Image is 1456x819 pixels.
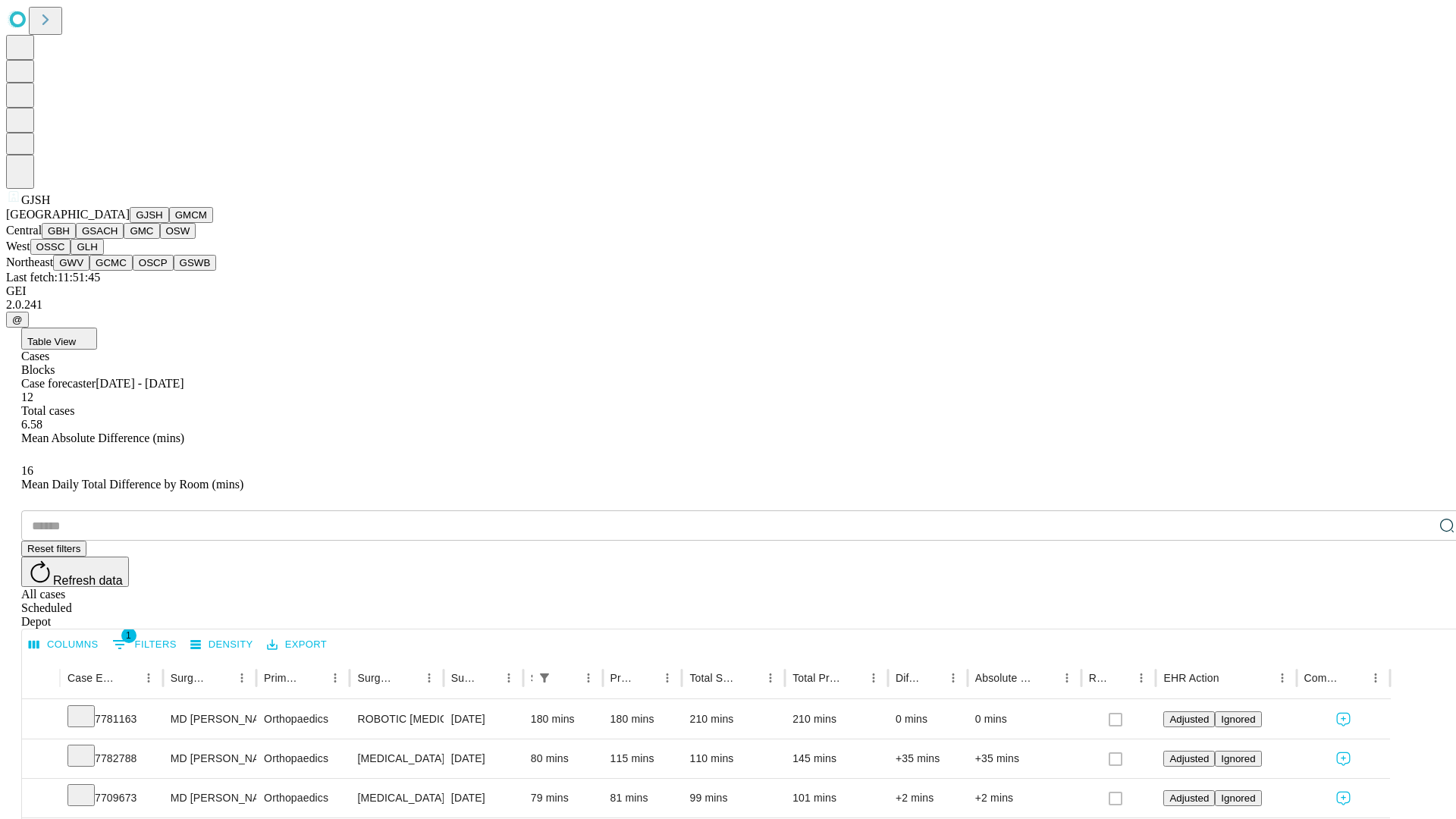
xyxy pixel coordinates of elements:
[30,746,52,773] button: Expand
[635,667,657,689] button: Sort
[264,672,302,684] div: Primary Service
[1215,711,1261,727] button: Ignored
[1169,714,1209,725] span: Adjusted
[89,255,133,271] button: GCMC
[263,633,331,657] button: Export
[419,667,440,689] button: Menu
[21,431,184,444] span: Mean Absolute Difference (mins)
[6,256,53,268] span: Northeast
[21,478,243,491] span: Mean Daily Total Difference by Room (mins)
[792,700,880,739] div: 210 mins
[842,667,863,689] button: Sort
[171,700,249,739] div: MD [PERSON_NAME] [PERSON_NAME] Md
[303,667,325,689] button: Sort
[1221,714,1255,725] span: Ignored
[6,208,130,221] span: [GEOGRAPHIC_DATA]
[21,541,86,557] button: Reset filters
[30,707,52,733] button: Expand
[121,628,136,643] span: 1
[133,255,174,271] button: OSCP
[67,700,155,739] div: 7781163
[1169,792,1209,804] span: Adjusted
[71,239,103,255] button: GLH
[610,779,675,817] div: 81 mins
[171,779,249,817] div: MD [PERSON_NAME] [PERSON_NAME] Md
[30,239,71,255] button: OSSC
[1215,790,1261,806] button: Ignored
[21,377,96,390] span: Case forecaster
[21,391,33,403] span: 12
[264,739,342,778] div: Orthopaedics
[1221,753,1255,764] span: Ignored
[210,667,231,689] button: Sort
[1131,667,1152,689] button: Menu
[264,700,342,739] div: Orthopaedics
[610,700,675,739] div: 180 mins
[557,667,578,689] button: Sort
[921,667,943,689] button: Sort
[610,739,675,778] div: 115 mins
[1304,672,1342,684] div: Comments
[975,700,1074,739] div: 0 mins
[896,700,960,739] div: 0 mins
[169,207,213,223] button: GMCM
[1035,667,1056,689] button: Sort
[6,312,29,328] button: @
[187,633,257,657] button: Density
[21,404,74,417] span: Total cases
[67,739,155,778] div: 7782788
[975,739,1074,778] div: +35 mins
[610,672,635,684] div: Predicted In Room Duration
[1221,667,1242,689] button: Sort
[21,328,97,350] button: Table View
[477,667,498,689] button: Sort
[498,667,519,689] button: Menu
[42,223,76,239] button: GBH
[357,739,435,778] div: [MEDICAL_DATA] [MEDICAL_DATA]
[975,672,1034,684] div: Absolute Difference
[943,667,964,689] button: Menu
[117,667,138,689] button: Sort
[792,672,840,684] div: Total Predicted Duration
[53,574,123,587] span: Refresh data
[6,298,1450,312] div: 2.0.241
[171,739,249,778] div: MD [PERSON_NAME] [PERSON_NAME] Md
[21,418,42,431] span: 6.58
[96,377,184,390] span: [DATE] - [DATE]
[108,632,180,657] button: Show filters
[30,786,52,812] button: Expand
[531,672,532,684] div: Scheduled In Room Duration
[1163,711,1215,727] button: Adjusted
[264,779,342,817] div: Orthopaedics
[578,667,599,689] button: Menu
[531,700,595,739] div: 180 mins
[451,779,516,817] div: [DATE]
[1109,667,1131,689] button: Sort
[1163,672,1219,684] div: EHR Action
[6,240,30,253] span: West
[124,223,159,239] button: GMC
[21,193,50,206] span: GJSH
[531,779,595,817] div: 79 mins
[27,336,76,347] span: Table View
[689,672,737,684] div: Total Scheduled Duration
[531,739,595,778] div: 80 mins
[689,700,777,739] div: 210 mins
[357,700,435,739] div: ROBOTIC [MEDICAL_DATA] KNEE TOTAL
[12,314,23,325] span: @
[171,672,209,684] div: Surgeon Name
[1365,667,1386,689] button: Menu
[896,779,960,817] div: +2 mins
[792,779,880,817] div: 101 mins
[534,667,555,689] button: Show filters
[534,667,555,689] div: 1 active filter
[1215,751,1261,767] button: Ignored
[21,557,129,587] button: Refresh data
[451,700,516,739] div: [DATE]
[1169,753,1209,764] span: Adjusted
[6,284,1450,298] div: GEI
[975,779,1074,817] div: +2 mins
[67,672,115,684] div: Case Epic Id
[451,672,475,684] div: Surgery Date
[689,779,777,817] div: 99 mins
